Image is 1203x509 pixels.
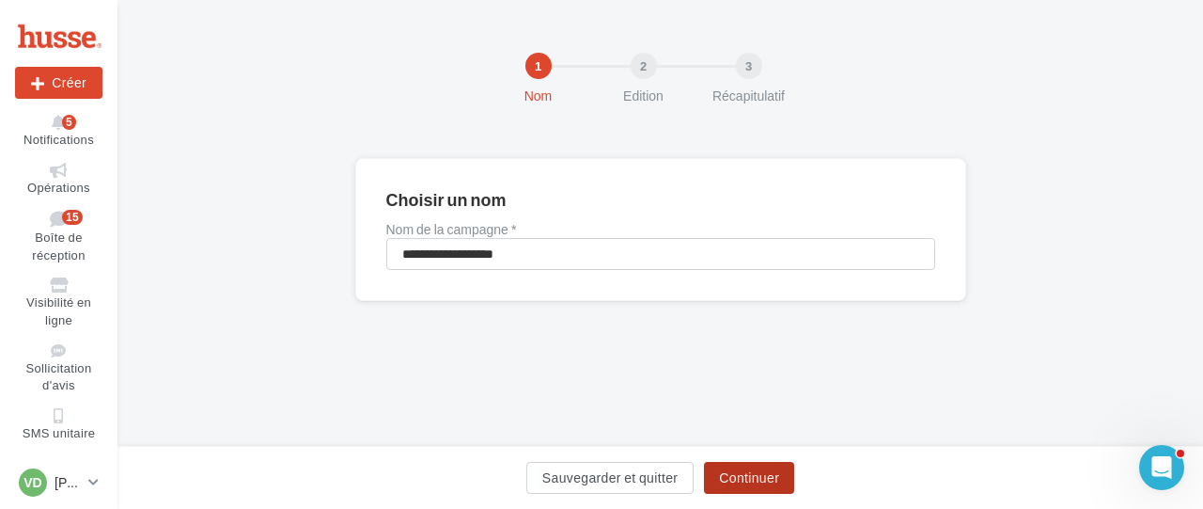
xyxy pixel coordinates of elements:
div: 5 [62,115,76,130]
a: Opérations [15,159,102,199]
span: Sollicitation d'avis [26,360,92,393]
button: Continuer [704,462,794,494]
div: Edition [584,87,704,105]
span: VD [23,473,41,492]
button: Notifications 5 [15,111,102,151]
p: [PERSON_NAME] [55,473,81,492]
label: Nom de la campagne * [386,223,935,236]
iframe: Intercom live chat [1139,445,1184,490]
a: Sollicitation d'avis [15,340,102,397]
span: Visibilité en ligne [26,295,91,328]
span: Notifications [23,132,94,147]
div: 1 [525,53,552,79]
a: Boîte de réception15 [15,206,102,266]
div: Nom [478,87,599,105]
span: SMS unitaire [23,425,96,440]
a: VD [PERSON_NAME] [15,465,102,501]
div: 2 [631,53,657,79]
span: Boîte de réception [32,231,85,263]
span: Opérations [27,180,90,195]
div: Choisir un nom [386,191,507,208]
div: Récapitulatif [689,87,809,105]
div: Nouvelle campagne [15,67,102,99]
div: 15 [62,210,83,225]
a: SMS unitaire [15,405,102,445]
button: Sauvegarder et quitter [526,462,694,494]
button: Créer [15,67,102,99]
a: Visibilité en ligne [15,274,102,331]
div: 3 [736,53,762,79]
